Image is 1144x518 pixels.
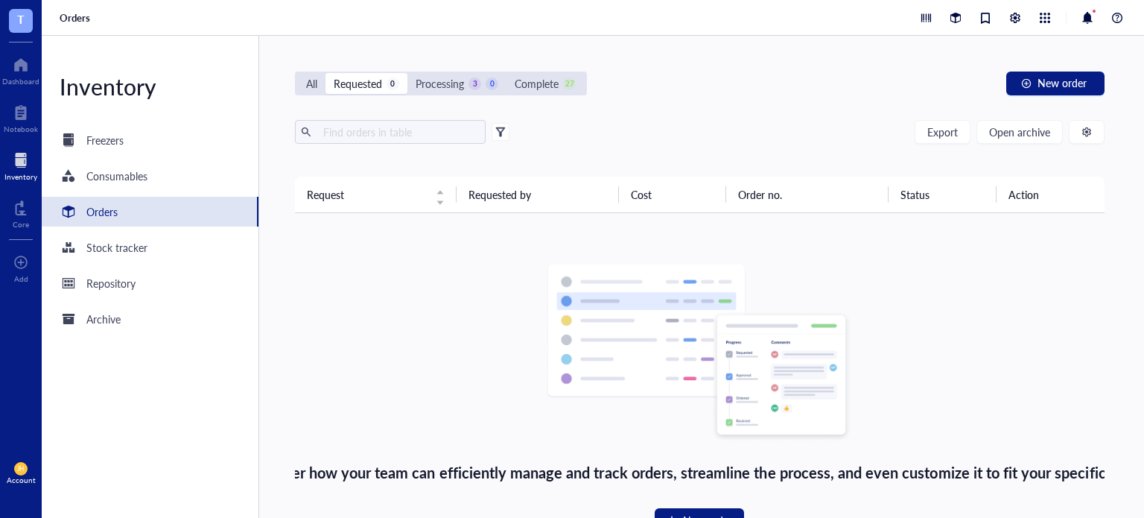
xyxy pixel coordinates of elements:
[13,196,29,229] a: Core
[416,75,464,92] div: Processing
[295,177,457,212] th: Request
[997,177,1105,212] th: Action
[60,11,93,25] a: Orders
[2,77,39,86] div: Dashboard
[42,233,258,262] a: Stock tracker
[295,72,587,95] div: segmented control
[7,476,36,484] div: Account
[4,124,38,133] div: Notebook
[4,172,37,181] div: Inventory
[42,161,258,191] a: Consumables
[989,126,1050,138] span: Open archive
[927,126,958,138] span: Export
[486,78,498,90] div: 0
[457,177,618,212] th: Requested by
[547,264,852,443] img: Empty state
[13,220,29,229] div: Core
[42,125,258,155] a: Freezers
[1006,72,1105,95] button: New order
[17,10,25,28] span: T
[726,177,888,212] th: Order no.
[86,203,118,220] div: Orders
[86,168,147,184] div: Consumables
[42,197,258,227] a: Orders
[515,75,559,92] div: Complete
[14,274,28,283] div: Add
[86,239,147,256] div: Stock tracker
[976,120,1063,144] button: Open archive
[915,120,970,144] button: Export
[619,177,727,212] th: Cost
[4,148,37,181] a: Inventory
[317,121,480,143] input: Find orders in table
[1037,77,1087,89] span: New order
[306,75,317,92] div: All
[563,78,576,90] div: 27
[86,275,136,291] div: Repository
[42,268,258,298] a: Repository
[334,75,382,92] div: Requested
[387,78,399,90] div: 0
[17,465,25,473] span: JH
[86,132,124,148] div: Freezers
[42,304,258,334] a: Archive
[2,53,39,86] a: Dashboard
[468,78,481,90] div: 3
[307,186,427,203] span: Request
[86,311,121,327] div: Archive
[42,72,258,101] div: Inventory
[4,101,38,133] a: Notebook
[889,177,997,212] th: Status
